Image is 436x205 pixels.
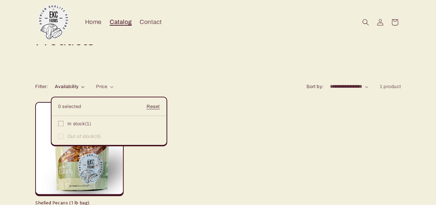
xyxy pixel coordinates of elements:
[35,4,72,41] img: EKC Pecans
[147,102,160,111] a: Reset
[55,83,84,90] summary: Availability (0 selected)
[140,18,162,26] span: Contact
[67,121,91,127] span: (1)
[67,121,85,126] span: In stock
[106,14,136,30] a: Catalog
[58,104,81,109] span: 0 selected
[358,15,373,30] summary: Search
[110,18,132,26] span: Catalog
[85,18,102,26] span: Home
[33,1,74,43] a: EKC Pecans
[81,14,106,30] a: Home
[136,14,165,30] a: Contact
